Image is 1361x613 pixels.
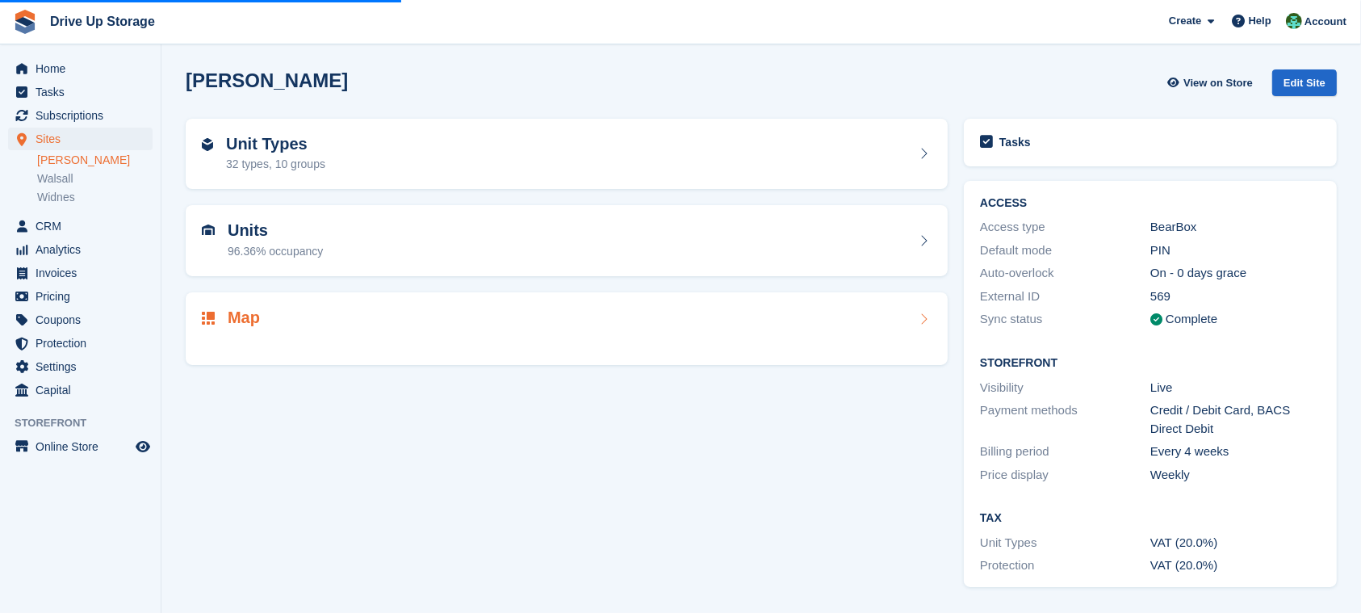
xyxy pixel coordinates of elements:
[1304,14,1346,30] span: Account
[8,262,153,284] a: menu
[980,534,1150,552] div: Unit Types
[8,104,153,127] a: menu
[980,512,1321,525] h2: Tax
[202,138,213,151] img: unit-type-icn-2b2737a686de81e16bb02015468b77c625bbabd49415b5ef34ead5e3b44a266d.svg
[228,221,323,240] h2: Units
[8,215,153,237] a: menu
[1150,264,1321,283] div: On - 0 days grace
[44,8,161,35] a: Drive Up Storage
[228,243,323,260] div: 96.36% occupancy
[1150,466,1321,485] div: Weekly
[186,119,948,190] a: Unit Types 32 types, 10 groups
[980,357,1321,370] h2: Storefront
[1166,310,1217,329] div: Complete
[8,379,153,401] a: menu
[8,128,153,150] a: menu
[1183,75,1253,91] span: View on Store
[133,437,153,456] a: Preview store
[36,215,132,237] span: CRM
[1150,443,1321,461] div: Every 4 weeks
[1150,401,1321,438] div: Credit / Debit Card, BACS Direct Debit
[1150,241,1321,260] div: PIN
[36,104,132,127] span: Subscriptions
[1249,13,1271,29] span: Help
[36,285,132,308] span: Pricing
[980,241,1150,260] div: Default mode
[980,379,1150,397] div: Visibility
[8,285,153,308] a: menu
[13,10,37,34] img: stora-icon-8386f47178a22dfd0bd8f6a31ec36ba5ce8667c1dd55bd0f319d3a0aa187defe.svg
[226,135,325,153] h2: Unit Types
[202,312,215,325] img: map-icn-33ee37083ee616e46c38cad1a60f524a97daa1e2b2c8c0bc3eb3415660979fc1.svg
[980,556,1150,575] div: Protection
[226,156,325,173] div: 32 types, 10 groups
[980,218,1150,237] div: Access type
[1150,379,1321,397] div: Live
[999,135,1031,149] h2: Tasks
[228,309,260,327] h2: Map
[1150,288,1321,306] div: 569
[36,238,132,261] span: Analytics
[1165,69,1259,96] a: View on Store
[1150,534,1321,552] div: VAT (20.0%)
[37,153,153,168] a: [PERSON_NAME]
[186,205,948,276] a: Units 96.36% occupancy
[36,355,132,378] span: Settings
[980,264,1150,283] div: Auto-overlock
[36,128,132,150] span: Sites
[36,57,132,80] span: Home
[980,401,1150,438] div: Payment methods
[1150,218,1321,237] div: BearBox
[8,309,153,331] a: menu
[202,225,215,236] img: unit-icn-7be61d7bf1b0ce9d3e12c5938cc71ed9869f7b940bace4675aadf7bd6d80202e.svg
[8,57,153,80] a: menu
[980,197,1321,210] h2: ACCESS
[980,310,1150,329] div: Sync status
[37,171,153,187] a: Walsall
[36,309,132,331] span: Coupons
[36,379,132,401] span: Capital
[980,466,1150,485] div: Price display
[1169,13,1201,29] span: Create
[36,332,132,355] span: Protection
[8,238,153,261] a: menu
[1272,69,1337,103] a: Edit Site
[1150,556,1321,575] div: VAT (20.0%)
[186,292,948,366] a: Map
[8,355,153,378] a: menu
[15,415,161,431] span: Storefront
[186,69,348,91] h2: [PERSON_NAME]
[8,435,153,458] a: menu
[980,288,1150,306] div: External ID
[8,332,153,355] a: menu
[36,262,132,284] span: Invoices
[8,81,153,103] a: menu
[37,190,153,205] a: Widnes
[1272,69,1337,96] div: Edit Site
[1286,13,1302,29] img: Camille
[980,443,1150,461] div: Billing period
[36,81,132,103] span: Tasks
[36,435,132,458] span: Online Store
